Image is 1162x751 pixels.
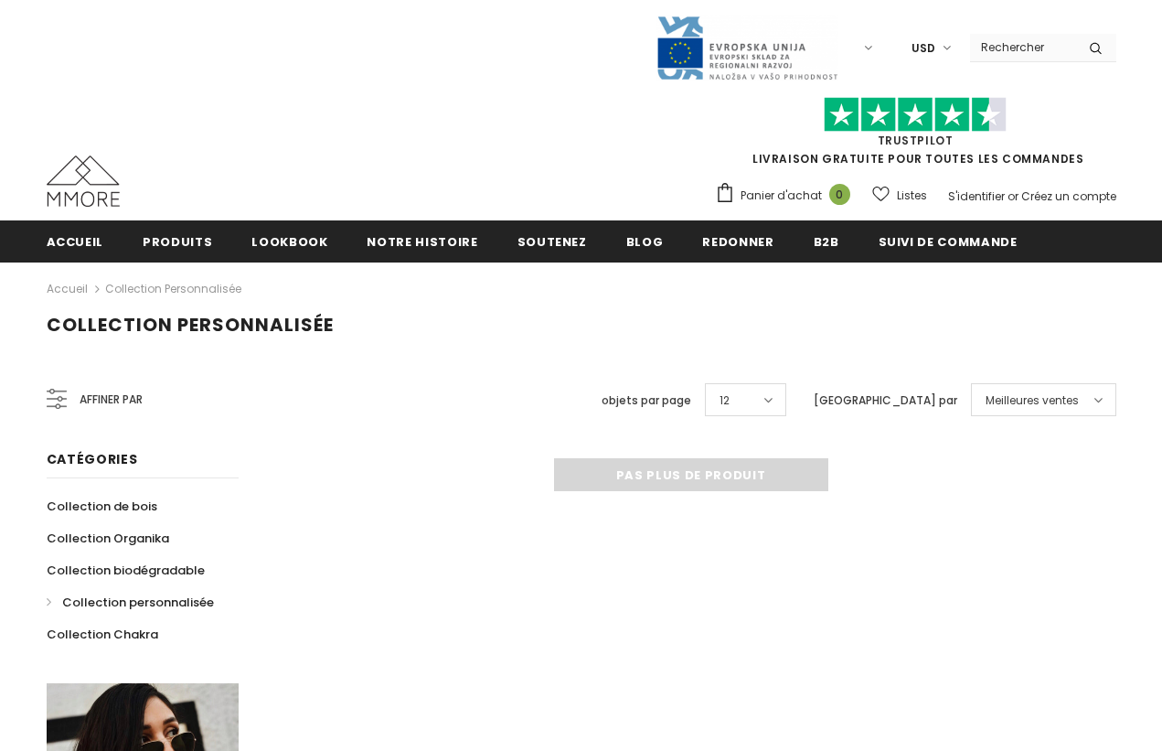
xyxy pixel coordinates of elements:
[626,220,664,262] a: Blog
[626,233,664,251] span: Blog
[824,97,1007,133] img: Faites confiance aux étoiles pilotes
[656,15,838,81] img: Javni Razpis
[720,392,730,410] span: 12
[829,184,850,205] span: 0
[702,233,773,251] span: Redonner
[517,220,587,262] a: soutenez
[47,278,88,300] a: Accueil
[702,220,773,262] a: Redonner
[879,220,1018,262] a: Suivi de commande
[47,498,157,515] span: Collection de bois
[47,554,205,586] a: Collection biodégradable
[47,490,157,522] a: Collection de bois
[47,618,158,650] a: Collection Chakra
[1021,188,1116,204] a: Créez un compte
[47,312,334,338] span: Collection personnalisée
[367,220,477,262] a: Notre histoire
[656,39,838,55] a: Javni Razpis
[62,594,214,611] span: Collection personnalisée
[143,220,212,262] a: Produits
[251,220,327,262] a: Lookbook
[872,179,927,211] a: Listes
[105,281,241,296] a: Collection personnalisée
[47,562,205,579] span: Collection biodégradable
[47,220,104,262] a: Accueil
[251,233,327,251] span: Lookbook
[367,233,477,251] span: Notre histoire
[879,233,1018,251] span: Suivi de commande
[715,105,1116,166] span: LIVRAISON GRATUITE POUR TOUTES LES COMMANDES
[47,522,169,554] a: Collection Organika
[814,220,839,262] a: B2B
[47,530,169,547] span: Collection Organika
[602,392,691,410] label: objets par page
[47,156,120,207] img: Cas MMORE
[80,390,143,410] span: Affiner par
[911,39,935,58] span: USD
[814,392,957,410] label: [GEOGRAPHIC_DATA] par
[986,392,1079,410] span: Meilleures ventes
[143,233,212,251] span: Produits
[47,626,158,643] span: Collection Chakra
[814,233,839,251] span: B2B
[1007,188,1018,204] span: or
[741,187,822,205] span: Panier d'achat
[47,586,214,618] a: Collection personnalisée
[970,34,1075,60] input: Search Site
[897,187,927,205] span: Listes
[948,188,1005,204] a: S'identifier
[715,182,859,209] a: Panier d'achat 0
[47,233,104,251] span: Accueil
[47,450,138,468] span: Catégories
[878,133,954,148] a: TrustPilot
[517,233,587,251] span: soutenez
